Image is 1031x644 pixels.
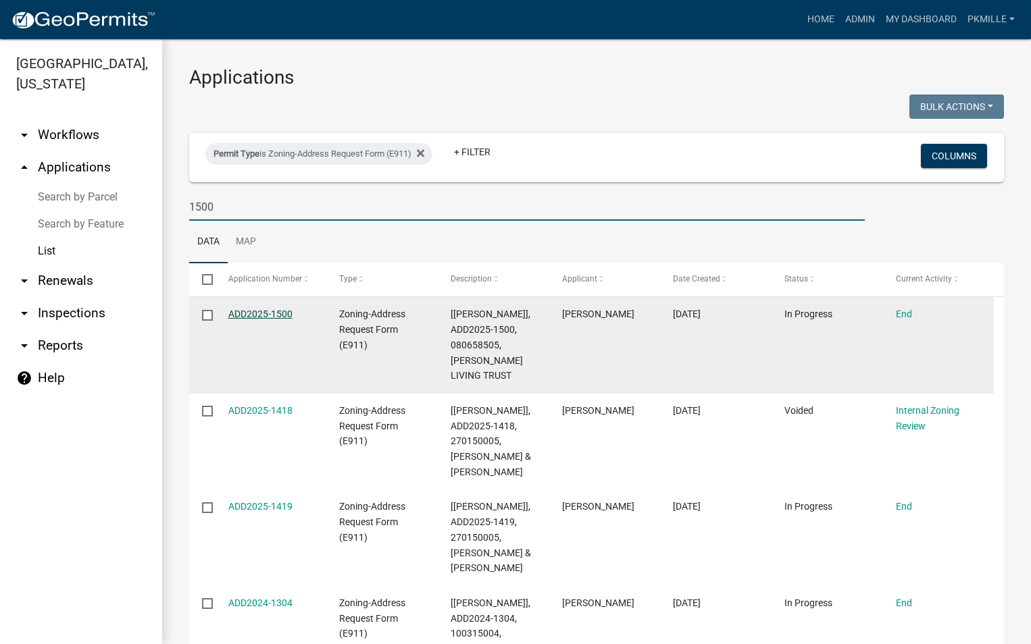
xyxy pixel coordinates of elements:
div: is Zoning-Address Request Form (E911) [205,143,432,165]
a: Map [228,221,264,264]
datatable-header-cell: Description [438,263,549,296]
span: Status [784,274,808,284]
a: My Dashboard [880,7,962,32]
span: [Nicole Bradbury], ADD2025-1500, 080658505, JEAN M GLAWE LIVING TRUST [451,308,530,381]
a: ADD2025-1500 [228,308,293,319]
datatable-header-cell: Date Created [660,263,772,296]
button: Bulk Actions [909,95,1004,119]
span: 02/28/2025 [673,405,701,416]
span: Paul Kjolhaug [562,405,634,416]
span: Applicant [562,274,597,284]
a: ADD2025-1419 [228,501,293,512]
datatable-header-cell: Status [772,263,883,296]
span: In Progress [784,597,832,608]
a: End [896,597,912,608]
span: Brad Anderson [562,308,634,319]
button: Columns [921,144,987,168]
datatable-header-cell: Application Number [215,263,326,296]
a: ADD2025-1418 [228,405,293,416]
i: arrow_drop_down [16,273,32,289]
span: Voided [784,405,813,416]
span: In Progress [784,308,832,319]
i: arrow_drop_down [16,338,32,354]
span: Description [451,274,492,284]
span: Zoning-Address Request Form (E911) [339,597,405,639]
input: Search for applications [189,193,865,221]
i: arrow_drop_up [16,159,32,176]
span: 02/28/2025 [673,501,701,512]
span: Zoning-Address Request Form (E911) [339,405,405,447]
datatable-header-cell: Select [189,263,215,296]
span: [Nicole Bradbury], ADD2025-1419, 270150005, MICHAEL J & MICHELLE R WILLARD [451,501,531,573]
a: Home [802,7,840,32]
span: Zoning-Address Request Form (E911) [339,501,405,543]
i: help [16,370,32,386]
datatable-header-cell: Applicant [549,263,660,296]
datatable-header-cell: Type [326,263,438,296]
span: Permit Type [213,149,259,159]
a: ADD2024-1304 [228,597,293,608]
a: Internal Zoning Review [896,405,959,431]
a: pkmille [962,7,1020,32]
span: [Nicole Bradbury], ADD2025-1418, 270150005, MICHAEL J & MICHELLE R WILLARD [451,405,531,477]
datatable-header-cell: Current Activity [882,263,994,296]
a: Data [189,221,228,264]
a: End [896,308,912,319]
span: 08/13/2024 [673,597,701,608]
span: In Progress [784,501,832,512]
a: End [896,501,912,512]
span: 07/29/2025 [673,308,701,319]
span: Sheldon Behlmer [562,597,634,608]
i: arrow_drop_down [16,127,32,143]
span: Zoning-Address Request Form (E911) [339,308,405,350]
span: Current Activity [896,274,952,284]
span: Application Number [228,274,302,284]
span: Type [339,274,357,284]
h3: Applications [189,66,1004,89]
a: + Filter [443,140,501,164]
a: Admin [840,7,880,32]
span: Paul Kjolhaug [562,501,634,512]
i: arrow_drop_down [16,305,32,321]
span: Date Created [673,274,720,284]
